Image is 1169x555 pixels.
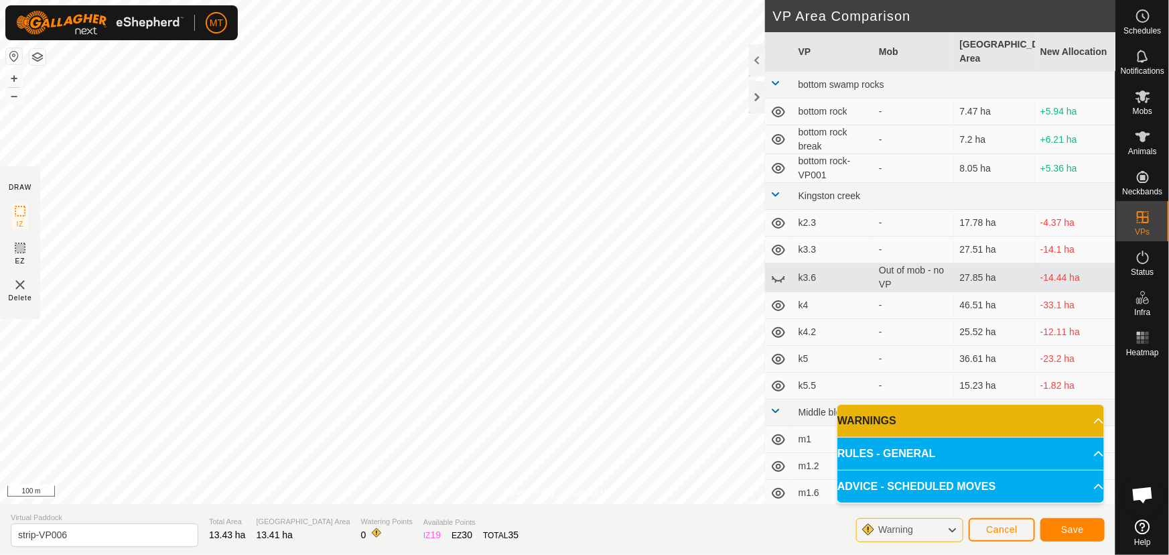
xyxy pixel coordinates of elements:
[954,263,1034,292] td: 27.85 ha
[954,346,1034,373] td: 36.61 ha
[423,528,441,542] div: IZ
[793,453,874,480] td: m1.2
[1131,268,1154,276] span: Status
[954,125,1034,154] td: 7.2 ha
[361,516,413,528] span: Watering Points
[954,210,1034,237] td: 17.78 ha
[837,446,936,462] span: RULES - GENERAL
[1061,524,1084,535] span: Save
[9,293,32,303] span: Delete
[954,32,1034,72] th: [GEOGRAPHIC_DATA] Area
[1135,228,1150,236] span: VPs
[423,517,519,528] span: Available Points
[1126,349,1159,357] span: Heatmap
[879,298,949,312] div: -
[954,373,1034,399] td: 15.23 ha
[879,243,949,257] div: -
[837,471,1104,503] p-accordion-header: ADVICE - SCHEDULED MOVES
[793,237,874,263] td: k3.3
[571,487,610,499] a: Contact Us
[793,373,874,399] td: k5.5
[793,319,874,346] td: k4.2
[1040,518,1105,542] button: Save
[793,154,874,183] td: bottom rock-VP001
[1035,32,1115,72] th: New Allocation
[1035,210,1115,237] td: -4.37 ha
[793,263,874,292] td: k3.6
[1134,308,1150,316] span: Infra
[209,516,246,528] span: Total Area
[1122,188,1162,196] span: Neckbands
[17,219,24,229] span: IZ
[210,16,223,30] span: MT
[1035,292,1115,319] td: -33.1 ha
[969,518,1035,542] button: Cancel
[6,70,22,86] button: +
[954,154,1034,183] td: 8.05 ha
[793,426,874,453] td: m1
[1035,263,1115,292] td: -14.44 ha
[879,263,949,292] div: Out of mob - no VP
[1035,373,1115,399] td: -1.82 ha
[878,524,913,535] span: Warning
[874,32,954,72] th: Mob
[1116,514,1169,552] a: Help
[879,352,949,366] div: -
[879,133,949,147] div: -
[1128,147,1157,156] span: Animals
[793,99,874,125] td: bottom rock
[1035,125,1115,154] td: +6.21 ha
[793,125,874,154] td: bottom rock break
[793,210,874,237] td: k2.3
[793,346,874,373] td: k5
[879,162,949,176] div: -
[483,528,519,542] div: TOTAL
[837,438,1104,470] p-accordion-header: RULES - GENERAL
[209,530,246,540] span: 13.43 ha
[1133,107,1152,115] span: Mobs
[1123,475,1163,515] div: Open chat
[1035,154,1115,183] td: +5.36 ha
[9,182,31,192] div: DRAW
[1134,538,1151,546] span: Help
[773,8,1116,24] h2: VP Area Comparison
[793,32,874,72] th: VP
[837,405,1104,437] p-accordion-header: WARNINGS
[508,530,519,540] span: 35
[879,216,949,230] div: -
[837,479,995,495] span: ADVICE - SCHEDULED MOVES
[799,407,851,418] span: Middle block
[12,277,28,293] img: VP
[799,190,861,201] span: Kingston creek
[29,49,46,65] button: Map Layers
[1123,27,1161,35] span: Schedules
[879,325,949,339] div: -
[257,530,293,540] span: 13.41 ha
[1035,346,1115,373] td: -23.2 ha
[799,79,884,90] span: bottom swamp rocks
[361,530,366,540] span: 0
[954,237,1034,263] td: 27.51 ha
[452,528,472,542] div: EZ
[986,524,1018,535] span: Cancel
[1035,237,1115,263] td: -14.1 ha
[1035,99,1115,125] td: +5.94 ha
[954,292,1034,319] td: 46.51 ha
[15,256,25,266] span: EZ
[257,516,350,528] span: [GEOGRAPHIC_DATA] Area
[6,48,22,64] button: Reset Map
[504,487,555,499] a: Privacy Policy
[793,292,874,319] td: k4
[954,99,1034,125] td: 7.47 ha
[837,413,896,429] span: WARNINGS
[879,379,949,393] div: -
[879,105,949,119] div: -
[1121,67,1164,75] span: Notifications
[793,480,874,507] td: m1.6
[1035,319,1115,346] td: -12.11 ha
[11,512,198,523] span: Virtual Paddock
[431,530,441,540] span: 19
[954,319,1034,346] td: 25.52 ha
[6,88,22,104] button: –
[462,530,473,540] span: 30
